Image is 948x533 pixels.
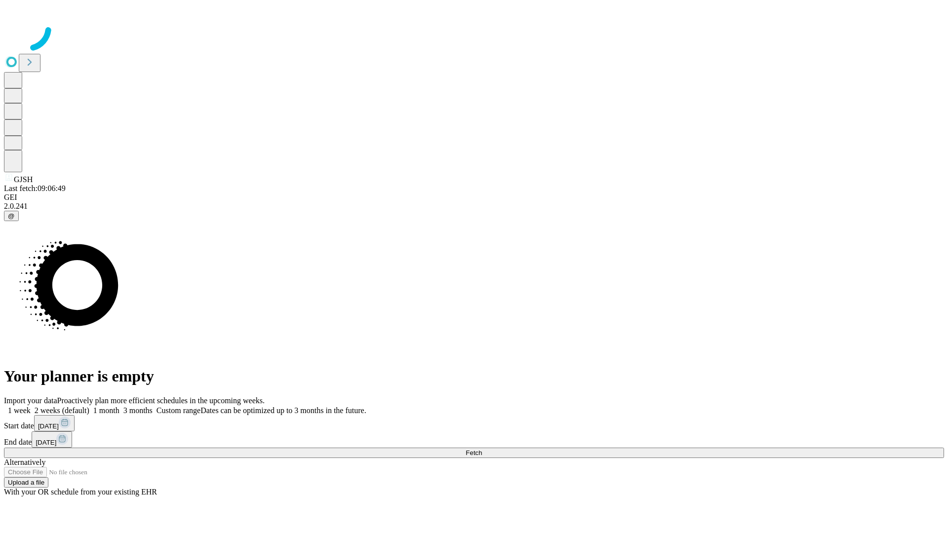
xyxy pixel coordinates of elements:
[34,415,75,431] button: [DATE]
[36,439,56,446] span: [DATE]
[38,422,59,430] span: [DATE]
[8,212,15,220] span: @
[35,406,89,415] span: 2 weeks (default)
[123,406,153,415] span: 3 months
[4,477,48,488] button: Upload a file
[93,406,119,415] span: 1 month
[157,406,200,415] span: Custom range
[466,449,482,457] span: Fetch
[4,367,944,385] h1: Your planner is empty
[4,488,157,496] span: With your OR schedule from your existing EHR
[4,431,944,448] div: End date
[32,431,72,448] button: [DATE]
[57,396,265,405] span: Proactively plan more efficient schedules in the upcoming weeks.
[8,406,31,415] span: 1 week
[4,458,45,466] span: Alternatively
[4,396,57,405] span: Import your data
[4,448,944,458] button: Fetch
[4,193,944,202] div: GEI
[14,175,33,184] span: GJSH
[200,406,366,415] span: Dates can be optimized up to 3 months in the future.
[4,202,944,211] div: 2.0.241
[4,415,944,431] div: Start date
[4,184,66,192] span: Last fetch: 09:06:49
[4,211,19,221] button: @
